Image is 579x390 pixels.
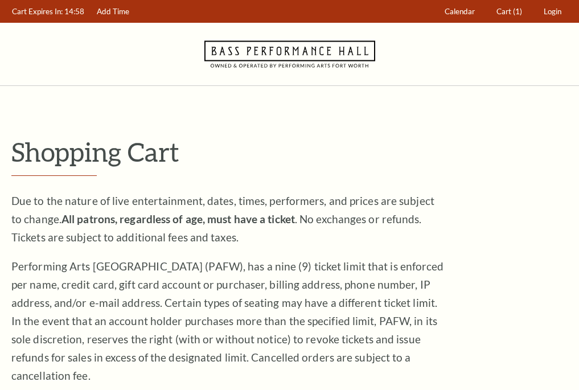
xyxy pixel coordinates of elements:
[61,212,295,225] strong: All patrons, regardless of age, must have a ticket
[544,7,561,16] span: Login
[496,7,511,16] span: Cart
[445,7,475,16] span: Calendar
[64,7,84,16] span: 14:58
[92,1,135,23] a: Add Time
[11,257,444,385] p: Performing Arts [GEOGRAPHIC_DATA] (PAFW), has a nine (9) ticket limit that is enforced per name, ...
[539,1,567,23] a: Login
[12,7,63,16] span: Cart Expires In:
[513,7,522,16] span: (1)
[491,1,528,23] a: Cart (1)
[440,1,481,23] a: Calendar
[11,194,434,244] span: Due to the nature of live entertainment, dates, times, performers, and prices are subject to chan...
[11,137,568,166] p: Shopping Cart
